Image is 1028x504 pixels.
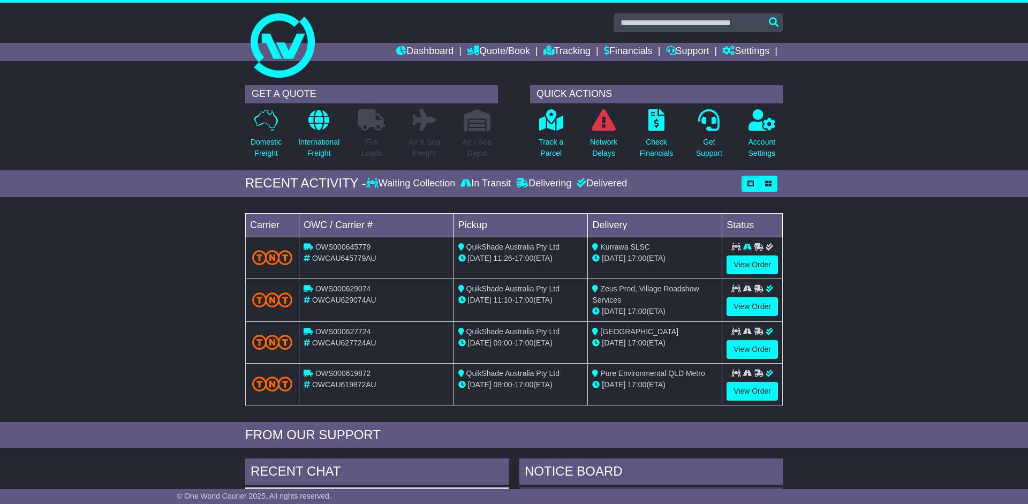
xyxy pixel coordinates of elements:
td: Pickup [453,213,588,237]
p: Air & Sea Freight [409,137,440,159]
div: (ETA) [592,337,717,349]
span: OWCAU627724AU [312,338,376,347]
span: 17:00 [628,254,646,262]
a: View Order [727,255,778,274]
div: Delivering [513,178,574,190]
span: OWS000627724 [315,327,371,336]
div: FROM OUR SUPPORT [245,427,783,443]
span: 17:00 [515,380,533,389]
a: CheckFinancials [639,109,674,165]
p: Network Delays [590,137,617,159]
span: 17:00 [628,338,646,347]
div: - (ETA) [458,253,584,264]
a: View Order [727,382,778,401]
p: Account Settings [749,137,776,159]
span: [DATE] [468,296,492,304]
span: © One World Courier 2025. All rights reserved. [177,492,331,500]
a: AccountSettings [748,109,776,165]
span: [DATE] [602,338,625,347]
span: 11:10 [494,296,512,304]
a: Settings [722,43,769,61]
a: View Order [727,297,778,316]
img: TNT_Domestic.png [252,250,292,265]
div: RECENT ACTIVITY - [245,176,366,191]
p: Domestic Freight [251,137,282,159]
span: 17:00 [628,307,646,315]
div: Waiting Collection [366,178,458,190]
div: NOTICE BOARD [519,458,783,487]
p: International Freight [298,137,339,159]
p: Check Financials [640,137,674,159]
img: TNT_Domestic.png [252,377,292,391]
a: GetSupport [696,109,723,165]
span: QuikShade Australia Pty Ltd [466,284,560,293]
a: Track aParcel [538,109,564,165]
span: Kurrawa SLSC [600,243,650,251]
span: QuikShade Australia Pty Ltd [466,369,560,378]
div: - (ETA) [458,379,584,390]
img: TNT_Domestic.png [252,335,292,349]
span: [DATE] [468,380,492,389]
span: Zeus Prod, Village Roadshow Services [592,284,699,304]
td: Carrier [246,213,299,237]
span: OWCAU629074AU [312,296,376,304]
span: 09:00 [494,338,512,347]
div: - (ETA) [458,295,584,306]
div: (ETA) [592,253,717,264]
div: (ETA) [592,306,717,317]
div: In Transit [458,178,513,190]
span: 09:00 [494,380,512,389]
span: 17:00 [628,380,646,389]
p: Track a Parcel [539,137,563,159]
span: 17:00 [515,254,533,262]
a: Tracking [543,43,591,61]
span: [DATE] [468,338,492,347]
span: 17:00 [515,296,533,304]
span: OWS000629074 [315,284,371,293]
a: Dashboard [396,43,453,61]
span: [DATE] [602,380,625,389]
div: QUICK ACTIONS [530,85,783,103]
a: Financials [604,43,653,61]
span: OWS000645779 [315,243,371,251]
span: Pure Environmental QLD Metro [600,369,705,378]
span: QuikShade Australia Pty Ltd [466,243,560,251]
a: Support [666,43,709,61]
span: [DATE] [468,254,492,262]
p: Get Support [696,137,722,159]
div: RECENT CHAT [245,458,509,487]
div: - (ETA) [458,337,584,349]
td: Delivery [588,213,722,237]
span: QuikShade Australia Pty Ltd [466,327,560,336]
span: OWS000619872 [315,369,371,378]
a: NetworkDelays [589,109,618,165]
td: Status [722,213,783,237]
div: Delivered [574,178,627,190]
div: (ETA) [592,379,717,390]
span: 17:00 [515,338,533,347]
div: GET A QUOTE [245,85,498,103]
span: [GEOGRAPHIC_DATA] [600,327,678,336]
a: DomesticFreight [250,109,282,165]
td: OWC / Carrier # [299,213,454,237]
span: OWCAU645779AU [312,254,376,262]
p: Air / Sea Depot [463,137,492,159]
a: View Order [727,340,778,359]
img: TNT_Domestic.png [252,292,292,307]
a: Quote/Book [467,43,530,61]
p: Full Loads [358,137,385,159]
a: InternationalFreight [298,109,340,165]
span: 11:26 [494,254,512,262]
span: [DATE] [602,307,625,315]
span: [DATE] [602,254,625,262]
span: OWCAU619872AU [312,380,376,389]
